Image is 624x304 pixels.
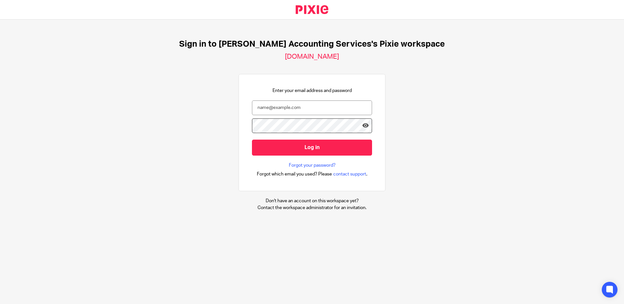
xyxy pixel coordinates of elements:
p: Don't have an account on this workspace yet? [257,198,367,204]
span: Forgot which email you used? Please [257,171,332,177]
span: contact support [333,171,366,177]
h2: [DOMAIN_NAME] [285,53,339,61]
input: name@example.com [252,100,372,115]
input: Log in [252,140,372,156]
p: Contact the workspace administrator for an invitation. [257,205,367,211]
p: Enter your email address and password [273,87,352,94]
a: Forgot your password? [289,162,335,169]
div: . [257,170,367,178]
h1: Sign in to [PERSON_NAME] Accounting Services's Pixie workspace [179,39,445,49]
